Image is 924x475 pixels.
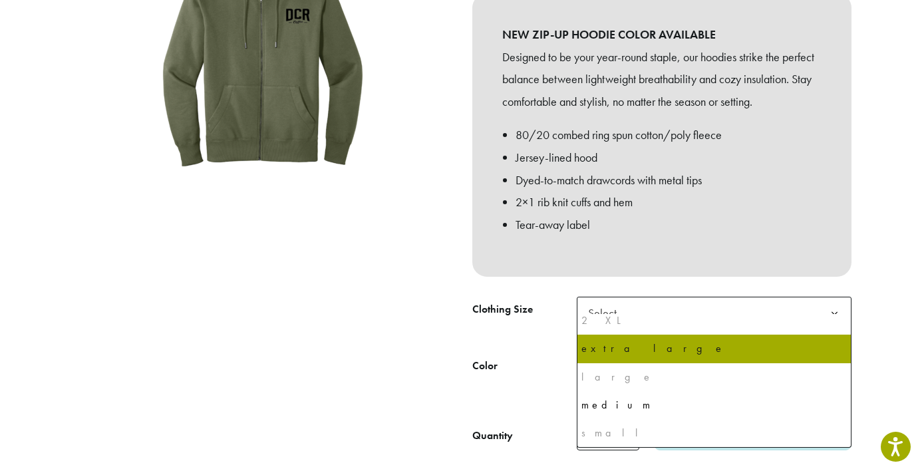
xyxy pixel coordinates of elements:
div: large [581,367,847,387]
div: small [581,423,847,443]
span: Select [577,297,851,329]
div: medium [581,395,847,415]
li: Jersey-lined hood [516,146,822,169]
li: Tear-away label [516,214,822,236]
span: Select [583,300,630,326]
li: 80/20 combed ring spun cotton/poly fleece [516,124,822,146]
b: NEW ZIP-UP HOODIE COLOR AVAILABLE [502,23,822,46]
div: 2 XL [581,311,847,331]
div: Quantity [472,428,513,444]
label: Clothing Size [472,300,577,319]
li: Dyed-to-match drawcords with metal tips [516,169,822,192]
li: 2×1 rib knit cuffs and hem [516,191,822,214]
p: Designed to be your year-round staple, our hoodies strike the perfect balance between lightweight... [502,46,822,113]
label: Color [472,357,577,376]
div: extra large [581,339,847,359]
